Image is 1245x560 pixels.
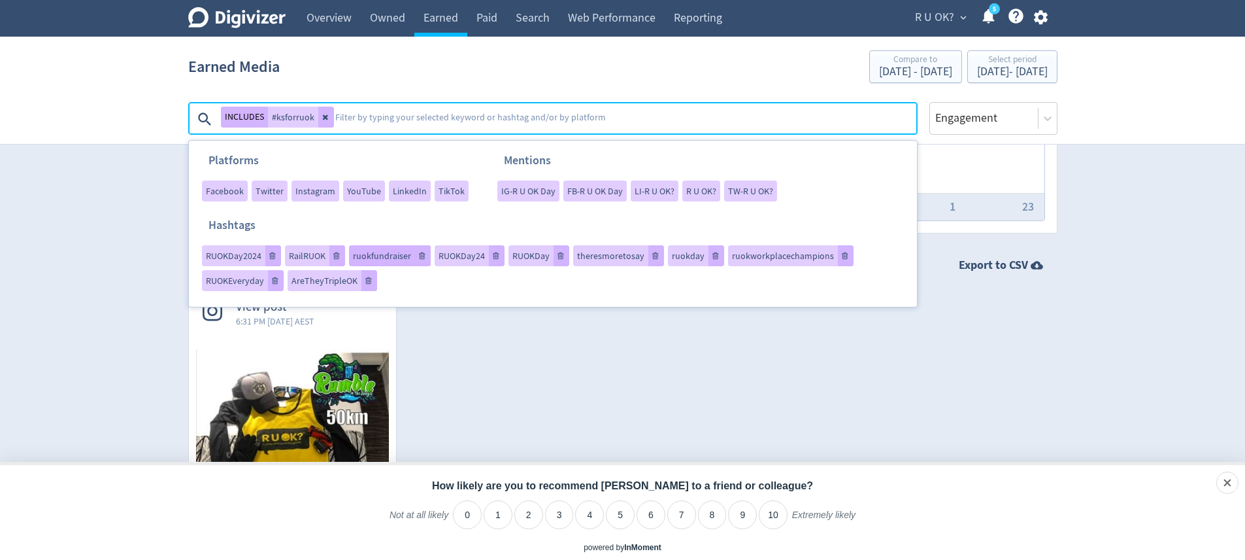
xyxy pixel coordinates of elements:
li: 4 [575,500,604,529]
span: R U OK? [915,7,954,28]
span: IG-R U OK Day [501,186,556,196]
span: YouTube [347,186,381,196]
span: TikTok [439,186,465,196]
span: Instagram [295,186,335,196]
button: R U OK? [910,7,970,28]
span: ruokworkplacechampions [732,251,834,260]
span: Facebook [206,186,244,196]
li: 6 [637,500,665,529]
button: INCLUDES [221,107,268,128]
button: Compare to[DATE] - [DATE] [869,50,962,83]
span: RUOKDay24 [439,251,485,260]
div: Select period [977,55,1048,66]
div: Compare to [879,55,952,66]
li: 2 [514,500,543,529]
text: 5 [992,5,995,14]
li: 10 [759,500,788,529]
label: Not at all likely [390,509,448,531]
span: AreTheyTripleOK [291,276,357,285]
div: powered by inmoment [584,542,661,553]
h3: Hashtags [189,217,901,245]
span: RailRUOK [289,251,325,260]
button: Select period[DATE]- [DATE] [967,50,1057,83]
li: 5 [606,500,635,529]
span: LI-R U OK? [635,186,674,196]
h1: Earned Media [188,46,280,88]
li: 0 [453,500,482,529]
div: [DATE] - [DATE] [977,66,1048,78]
span: #ksforruok [272,113,314,122]
li: 1 [484,500,512,529]
div: Close survey [1216,472,1238,494]
span: ruokday [672,251,705,260]
strong: Export to CSV [959,257,1028,273]
label: Extremely likely [792,509,855,531]
a: 5 [989,3,1000,14]
li: 9 [728,500,757,529]
span: LinkedIn [393,186,427,196]
span: Twitter [256,186,284,196]
span: RUOKDay2024 [206,251,261,260]
li: 3 [545,500,574,529]
h3: Platforms [189,152,469,181]
span: FB-R U OK Day [567,186,623,196]
li: 7 [667,500,696,529]
span: R U OK? [686,186,716,196]
span: RUOKDay [512,251,550,260]
button: 23 [1022,201,1034,213]
button: 1 [950,201,955,213]
div: [DATE] - [DATE] [879,66,952,78]
span: expand_more [957,12,969,24]
h3: Mentions [484,152,777,181]
span: RUOKEveryday [206,276,264,285]
li: 8 [698,500,727,529]
span: ruokfundraiser [353,251,411,260]
a: InMoment [624,543,661,552]
span: TW-R U OK? [728,186,773,196]
span: theresmoretosay [577,251,644,260]
span: 6:31 PM [DATE] AEST [236,315,314,328]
